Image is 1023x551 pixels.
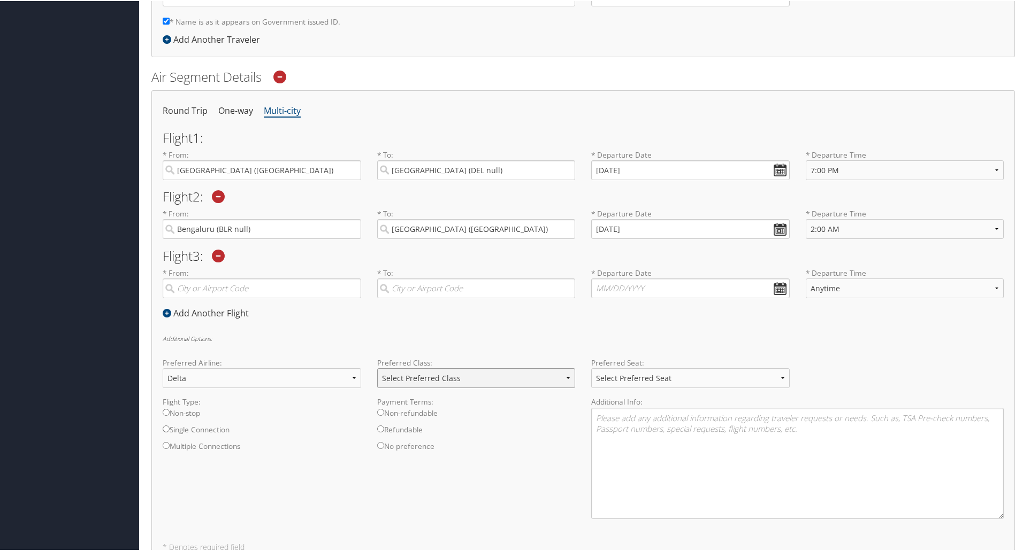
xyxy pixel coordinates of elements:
[377,218,576,238] input: City or Airport Code
[163,335,1004,340] h6: Additional Options:
[806,149,1004,188] label: * Departure Time
[377,440,576,456] label: No preference
[591,356,790,367] label: Preferred Seat:
[163,267,361,297] label: * From:
[591,207,790,218] label: * Departure Date
[377,441,384,448] input: No preference
[377,277,576,297] input: City or Airport Code
[377,159,576,179] input: City or Airport Code
[377,424,384,431] input: Refundable
[163,306,254,319] div: Add Another Flight
[806,277,1004,297] select: * Departure Time
[806,267,1004,306] label: * Departure Time
[377,395,576,406] label: Payment Terms:
[377,408,384,415] input: Non-refundable
[591,149,790,159] label: * Departure Date
[163,218,361,238] input: City or Airport Code
[591,267,790,277] label: * Departure Date
[163,408,170,415] input: Non-stop
[591,218,790,238] input: MM/DD/YYYY
[163,423,361,440] label: Single Connection
[163,207,361,238] label: * From:
[377,356,576,367] label: Preferred Class:
[163,159,361,179] input: City or Airport Code
[163,277,361,297] input: City or Airport Code
[377,207,576,238] label: * To:
[163,11,340,30] label: * Name is as it appears on Government issued ID.
[591,159,790,179] input: MM/DD/YYYY
[163,407,361,423] label: Non-stop
[163,441,170,448] input: Multiple Connections
[163,424,170,431] input: Single Connection
[591,277,790,297] input: MM/DD/YYYY
[377,267,576,297] label: * To:
[163,356,361,367] label: Preferred Airline:
[163,542,1004,550] h5: * Denotes required field
[377,423,576,440] label: Refundable
[163,32,265,45] div: Add Another Traveler
[163,149,361,179] label: * From:
[163,130,1004,143] h2: Flight 1 :
[163,249,1004,261] h2: Flight 3 :
[163,100,208,120] li: Round Trip
[591,395,1004,406] label: Additional Info:
[806,218,1004,238] select: * Departure Time
[163,17,170,24] input: * Name is as it appears on Government issued ID.
[163,189,1004,202] h2: Flight 2 :
[806,207,1004,246] label: * Departure Time
[264,100,301,120] li: Multi-city
[377,149,576,179] label: * To:
[806,159,1004,179] select: * Departure Time
[163,395,361,406] label: Flight Type:
[218,100,253,120] li: One-way
[163,440,361,456] label: Multiple Connections
[151,67,1015,85] h2: Air Segment Details
[377,407,576,423] label: Non-refundable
